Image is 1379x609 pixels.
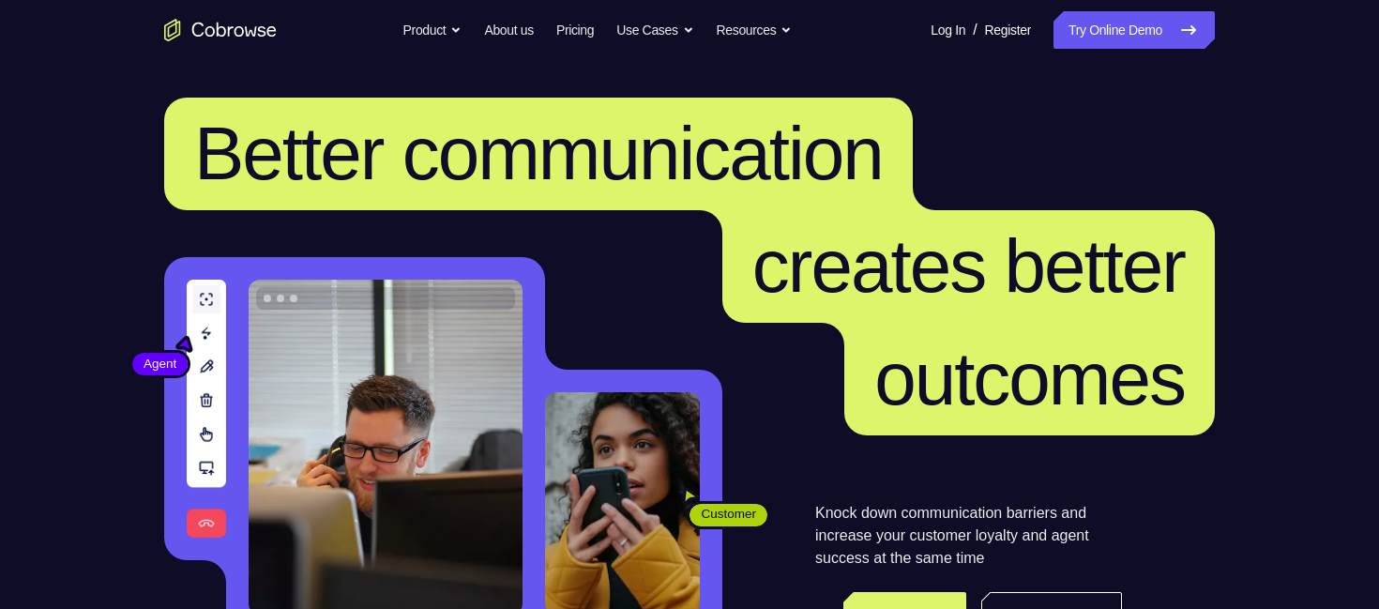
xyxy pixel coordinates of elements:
[403,11,462,49] button: Product
[931,11,965,49] a: Log In
[484,11,533,49] a: About us
[973,19,977,41] span: /
[752,224,1185,308] span: creates better
[874,337,1185,420] span: outcomes
[194,112,883,195] span: Better communication
[717,11,793,49] button: Resources
[985,11,1031,49] a: Register
[616,11,693,49] button: Use Cases
[815,502,1122,570] p: Knock down communication barriers and increase your customer loyalty and agent success at the sam...
[556,11,594,49] a: Pricing
[164,19,277,41] a: Go to the home page
[1053,11,1215,49] a: Try Online Demo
